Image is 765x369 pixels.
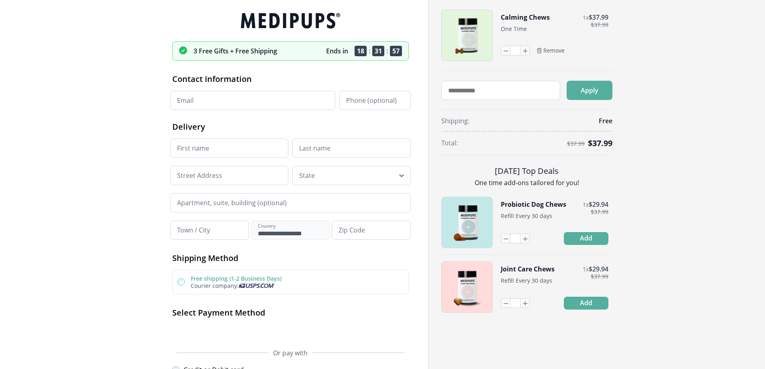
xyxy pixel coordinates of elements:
span: Refill Every 30 days [501,212,552,220]
span: 31 [372,46,384,56]
span: 57 [390,46,402,56]
img: Usps courier company [239,283,275,288]
span: $ 29.94 [589,265,608,273]
span: $ 37.99 [567,141,585,147]
iframe: Secure payment button frame [172,324,409,340]
p: 3 Free Gifts + Free Shipping [194,47,277,55]
span: $ 37.99 [589,13,608,22]
span: Contact Information [172,73,252,84]
span: Or pay with [273,349,308,357]
span: $ 37.99 [588,138,612,149]
span: $ 29.94 [589,200,608,209]
button: Probiotic Dog Chews [501,200,566,209]
img: Joint Care Chews [442,262,492,312]
span: : [369,47,370,55]
h2: Shipping Method [172,253,409,263]
button: Remove [536,47,565,54]
img: Probiotic Dog Chews [442,197,492,248]
span: Courier company: [191,282,239,289]
span: Delivery [172,121,205,132]
span: $ 37.99 [591,209,608,215]
span: Refill Every 30 days [501,277,552,284]
span: Free [599,116,612,125]
button: Apply [567,81,612,100]
label: Free shipping (1-2 Business Days) [191,275,282,282]
p: One time add-ons tailored for you! [441,178,612,187]
span: $ 37.99 [591,22,608,28]
img: Calming Chews [442,10,492,61]
span: 1 x [583,265,589,273]
span: Total: [441,139,458,147]
span: Remove [543,47,565,54]
span: Shipping: [441,116,469,125]
h2: Select Payment Method [172,307,409,318]
button: Calming Chews [501,13,550,22]
span: 18 [355,46,367,56]
span: 1 x [583,14,589,21]
p: Ends in [326,47,348,55]
span: 1 x [583,201,589,208]
button: Add [564,297,608,310]
h2: [DATE] Top Deals [441,165,612,177]
button: Joint Care Chews [501,265,555,273]
span: : [386,47,388,55]
span: One Time [501,25,527,33]
span: $ 37.99 [591,273,608,280]
button: Add [564,232,608,245]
